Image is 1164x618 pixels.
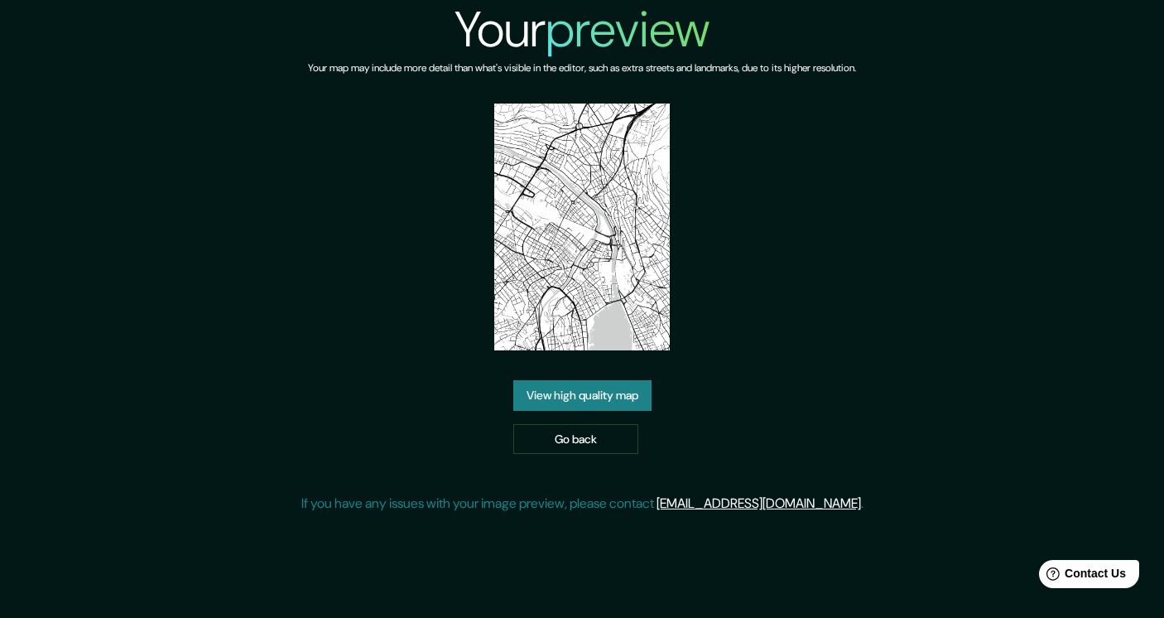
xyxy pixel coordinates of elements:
[308,60,856,77] h6: Your map may include more detail than what's visible in the editor, such as extra streets and lan...
[494,104,669,350] img: created-map-preview
[513,380,652,411] a: View high quality map
[301,494,863,514] p: If you have any issues with your image preview, please contact .
[657,495,861,512] a: [EMAIL_ADDRESS][DOMAIN_NAME]
[1017,553,1146,600] iframe: Help widget launcher
[513,424,638,455] a: Go back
